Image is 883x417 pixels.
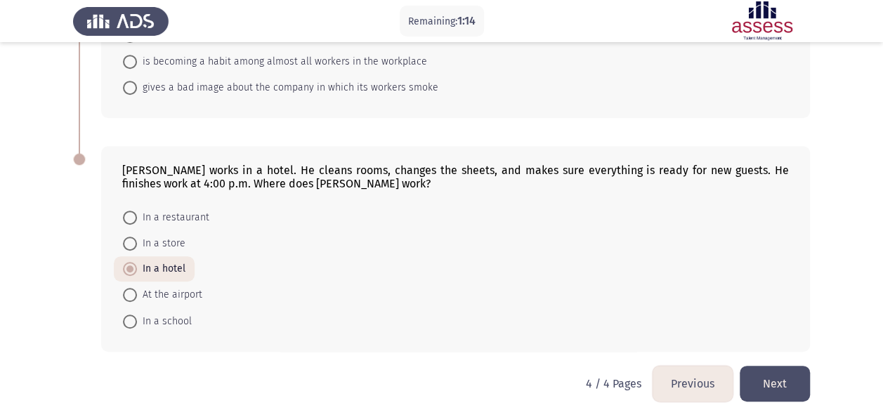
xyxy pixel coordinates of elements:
p: Remaining: [408,13,476,30]
span: In a hotel [137,260,185,277]
img: Assess Talent Management logo [73,1,169,41]
img: Assessment logo of ASSESS English Language Assessment (3 Module) (Ba - IB) [714,1,810,41]
span: In a restaurant [137,209,209,226]
span: At the airport [137,286,202,303]
span: In a school [137,313,192,330]
div: [PERSON_NAME] works in a hotel. He cleans rooms, changes the sheets, and makes sure everything is... [122,164,789,190]
span: 1:14 [457,14,476,27]
span: gives a bad image about the company in which its workers smoke [137,79,438,96]
span: is becoming a habit among almost all workers in the workplace [137,53,427,70]
span: In a store [137,235,185,252]
p: 4 / 4 Pages [586,377,641,390]
button: load previous page [653,366,733,402]
button: load next page [740,366,810,402]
